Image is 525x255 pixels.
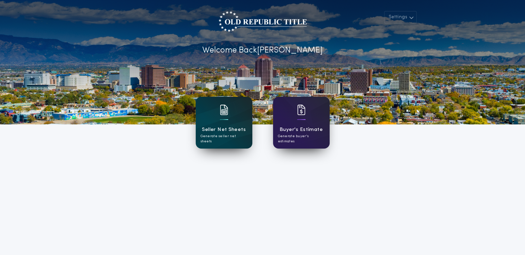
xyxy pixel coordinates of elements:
[202,126,246,134] h1: Seller Net Sheets
[384,11,417,23] button: Settings
[280,126,323,134] h1: Buyer's Estimate
[220,105,228,115] img: card icon
[201,134,247,144] p: Generate seller net sheets
[273,97,330,149] a: card iconBuyer's EstimateGenerate buyer's estimates
[218,11,307,32] img: account-logo
[297,105,305,115] img: card icon
[196,97,252,149] a: card iconSeller Net SheetsGenerate seller net sheets
[278,134,325,144] p: Generate buyer's estimates
[202,44,323,57] p: Welcome Back [PERSON_NAME]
